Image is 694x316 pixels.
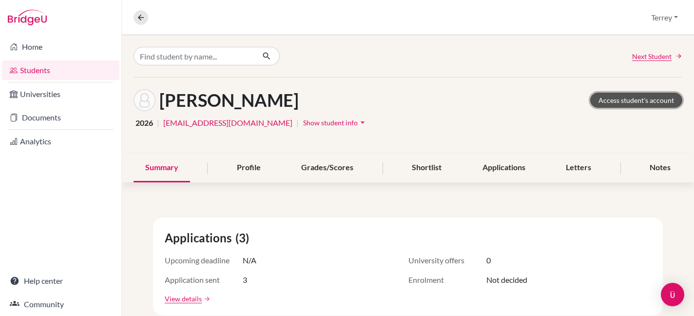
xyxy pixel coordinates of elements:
span: Not decided [486,274,527,286]
a: Access student's account [590,93,682,108]
div: Summary [134,154,190,182]
a: [EMAIL_ADDRESS][DOMAIN_NAME] [163,117,292,129]
span: | [296,117,299,129]
a: Analytics [2,132,119,151]
button: Show student infoarrow_drop_down [303,115,368,130]
span: N/A [243,255,256,266]
a: Documents [2,108,119,127]
span: 3 [243,274,247,286]
span: Applications [165,229,235,247]
a: View details [165,294,202,304]
input: Find student by name... [134,47,254,65]
i: arrow_drop_down [358,118,367,127]
span: 2026 [135,117,153,129]
a: arrow_forward [202,296,211,302]
button: Terrey [647,8,682,27]
span: Upcoming deadline [165,255,243,266]
a: Students [2,60,119,80]
img: Fiona Baird's avatar [134,89,155,111]
span: | [157,117,159,129]
div: Grades/Scores [289,154,365,182]
span: University offers [408,255,486,266]
a: Universities [2,84,119,104]
a: Next Student [632,51,682,61]
a: Home [2,37,119,57]
div: Open Intercom Messenger [661,283,684,306]
div: Applications [471,154,537,182]
div: Shortlist [400,154,453,182]
span: Next Student [632,51,672,61]
h1: [PERSON_NAME] [159,90,299,111]
a: Help center [2,271,119,291]
div: Notes [638,154,682,182]
div: Profile [225,154,272,182]
span: Application sent [165,274,243,286]
img: Bridge-U [8,10,47,25]
span: Show student info [303,118,358,127]
span: 0 [486,255,491,266]
div: Letters [554,154,603,182]
span: Enrolment [408,274,486,286]
a: Community [2,295,119,314]
span: (3) [235,229,253,247]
